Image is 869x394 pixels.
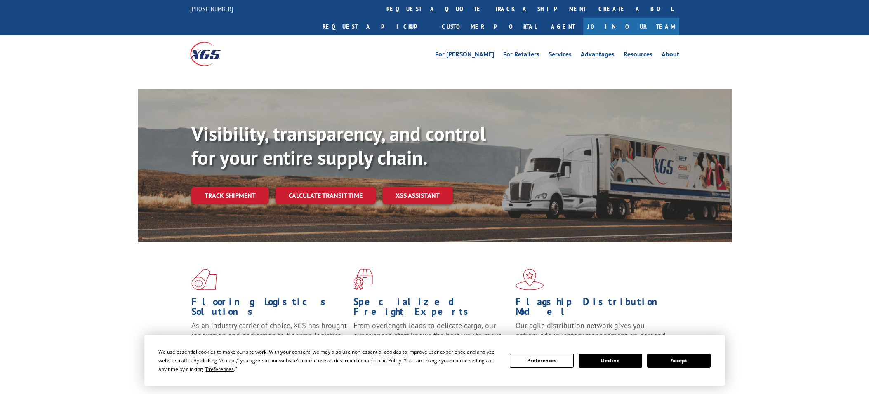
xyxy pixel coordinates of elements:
[503,51,539,60] a: For Retailers
[579,354,642,368] button: Decline
[510,354,573,368] button: Preferences
[516,269,544,290] img: xgs-icon-flagship-distribution-model-red
[435,51,494,60] a: For [PERSON_NAME]
[353,297,509,321] h1: Specialized Freight Experts
[371,357,401,364] span: Cookie Policy
[543,18,583,35] a: Agent
[158,347,500,373] div: We use essential cookies to make our site work. With your consent, we may also use non-essential ...
[516,297,671,321] h1: Flagship Distribution Model
[647,354,711,368] button: Accept
[316,18,436,35] a: Request a pickup
[436,18,543,35] a: Customer Portal
[583,18,679,35] a: Join Our Team
[624,51,652,60] a: Resources
[353,321,509,357] p: From overlength loads to delicate cargo, our experienced staff knows the best way to move your fr...
[662,51,679,60] a: About
[191,187,269,204] a: Track shipment
[191,297,347,321] h1: Flooring Logistics Solutions
[353,269,373,290] img: xgs-icon-focused-on-flooring-red
[206,366,234,373] span: Preferences
[190,5,233,13] a: [PHONE_NUMBER]
[382,187,453,204] a: XGS ASSISTANT
[276,187,376,204] a: Calculate transit time
[191,121,486,170] b: Visibility, transparency, and control for your entire supply chain.
[191,269,217,290] img: xgs-icon-total-supply-chain-intelligence-red
[191,321,347,350] span: As an industry carrier of choice, XGS has brought innovation and dedication to flooring logistics...
[581,51,615,60] a: Advantages
[549,51,572,60] a: Services
[144,335,725,386] div: Cookie Consent Prompt
[516,321,667,340] span: Our agile distribution network gives you nationwide inventory management on demand.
